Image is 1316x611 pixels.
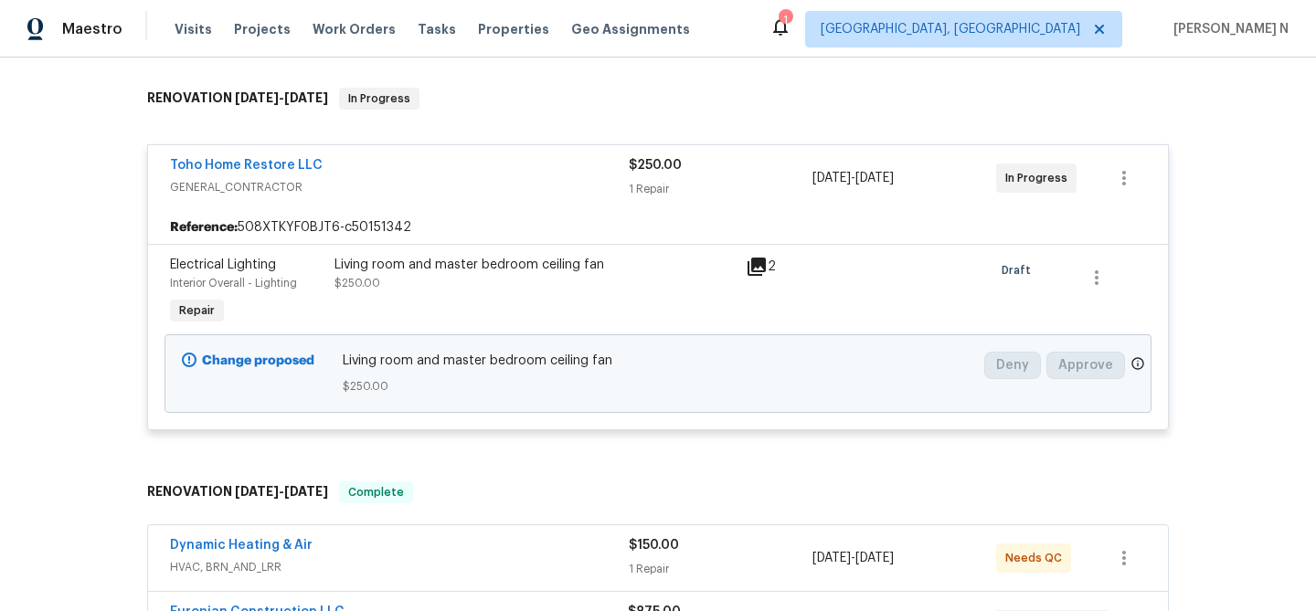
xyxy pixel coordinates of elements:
span: Work Orders [313,20,396,38]
span: Only a market manager or an area construction manager can approve [1130,356,1145,375]
span: $250.00 [334,278,380,289]
span: [DATE] [235,485,279,498]
span: Living room and master bedroom ceiling fan [343,352,974,370]
span: GENERAL_CONTRACTOR [170,178,629,196]
a: Dynamic Heating & Air [170,539,313,552]
span: $250.00 [629,159,682,172]
span: Needs QC [1005,549,1069,567]
span: HVAC, BRN_AND_LRR [170,558,629,576]
div: 508XTKYF0BJT6-c50151342 [148,211,1168,244]
div: 1 Repair [629,180,812,198]
div: 1 Repair [629,560,812,578]
span: [DATE] [855,172,894,184]
span: Properties [478,20,549,38]
span: [DATE] [812,172,851,184]
span: [DATE] [284,91,328,104]
b: Change proposed [202,354,314,367]
span: In Progress [1005,169,1075,187]
span: $150.00 [629,539,679,552]
span: Draft [1002,261,1038,279]
span: Interior Overall - Lighting [170,278,297,289]
h6: RENOVATION [147,481,328,503]
div: 2 [746,256,817,278]
span: In Progress [341,90,418,108]
span: [DATE] [284,485,328,498]
span: Tasks [418,23,456,36]
span: - [812,169,894,187]
span: [GEOGRAPHIC_DATA], [GEOGRAPHIC_DATA] [821,20,1080,38]
span: - [812,549,894,567]
span: - [235,91,328,104]
span: [DATE] [812,552,851,564]
span: Electrical Lighting [170,258,276,271]
button: Deny [984,352,1041,379]
div: Living room and master bedroom ceiling fan [334,256,735,274]
span: [DATE] [855,552,894,564]
span: $250.00 [343,377,974,395]
a: Toho Home Restore LLC [170,159,323,172]
b: Reference: [170,218,238,237]
div: 1 [779,11,791,29]
h6: RENOVATION [147,88,328,110]
span: - [235,485,328,498]
button: Approve [1046,352,1125,379]
span: Visits [175,20,212,38]
div: RENOVATION [DATE]-[DATE]Complete [142,463,1174,521]
span: Maestro [62,20,122,38]
span: Geo Assignments [571,20,690,38]
div: RENOVATION [DATE]-[DATE]In Progress [142,69,1174,128]
span: Repair [172,301,222,320]
span: Complete [341,483,411,501]
span: Projects [234,20,291,38]
span: [PERSON_NAME] N [1166,20,1289,38]
span: [DATE] [235,91,279,104]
